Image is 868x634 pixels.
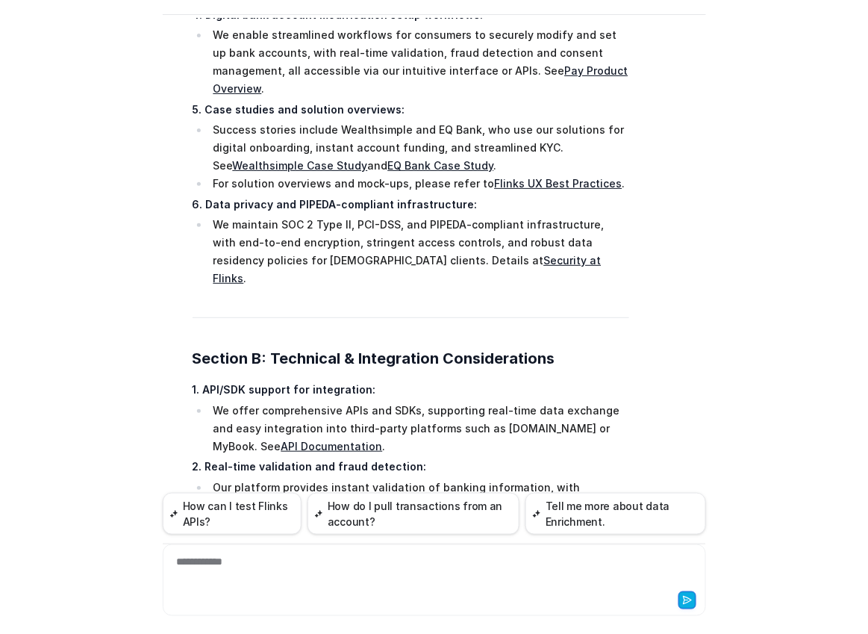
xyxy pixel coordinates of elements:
[209,121,629,175] li: Success stories include Wealthsimple and EQ Bank, who use our solutions for digital onboarding, i...
[281,440,382,453] a: API Documentation
[163,493,302,535] button: How can I test Flinks APIs?
[193,348,629,369] h2: Section B: Technical & Integration Considerations
[193,460,427,473] strong: 2. Real-time validation and fraud detection:
[209,26,629,98] li: We enable streamlined workflows for consumers to securely modify and set up bank accounts, with r...
[193,103,405,116] strong: 5. Case studies and solution overviews:
[209,216,629,288] li: We maintain SOC 2 Type II, PCI-DSS, and PIPEDA-compliant infrastructure, with end-to-end encrypti...
[525,493,706,535] button: Tell me more about data Enrichment.
[307,493,519,535] button: How do I pull transactions from an account?
[232,159,367,172] a: Wealthsimple Case Study
[193,198,478,211] strong: 6. Data privacy and PIPEDA-compliant infrastructure:
[494,177,622,190] a: Flinks UX Best Practices
[193,383,376,396] strong: 1. API/SDK support for integration:
[193,8,484,21] strong: 4. Digital bank account modification setup workflows:
[209,402,629,456] li: We offer comprehensive APIs and SDKs, supporting real-time data exchange and easy integration int...
[209,175,629,193] li: For solution overviews and mock-ups, please refer to .
[387,159,493,172] a: EQ Bank Case Study
[209,479,629,532] li: Our platform provides instant validation of banking information, with advanced fraud detection (i...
